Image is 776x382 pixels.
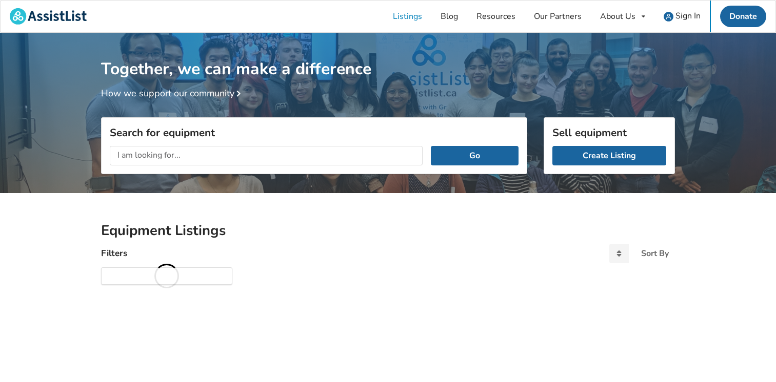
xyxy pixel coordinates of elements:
[641,249,669,258] div: Sort By
[467,1,525,32] a: Resources
[10,8,87,25] img: assistlist-logo
[552,126,666,139] h3: Sell equipment
[675,10,701,22] span: Sign In
[431,1,467,32] a: Blog
[654,1,710,32] a: user icon Sign In
[110,146,423,165] input: I am looking for...
[101,247,127,259] h4: Filters
[101,33,675,79] h1: Together, we can make a difference
[384,1,431,32] a: Listings
[101,87,245,99] a: How we support our community
[101,222,675,240] h2: Equipment Listings
[525,1,591,32] a: Our Partners
[110,126,519,139] h3: Search for equipment
[431,146,519,165] button: Go
[600,12,635,20] div: About Us
[552,146,666,165] a: Create Listing
[664,12,673,22] img: user icon
[720,6,766,27] a: Donate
